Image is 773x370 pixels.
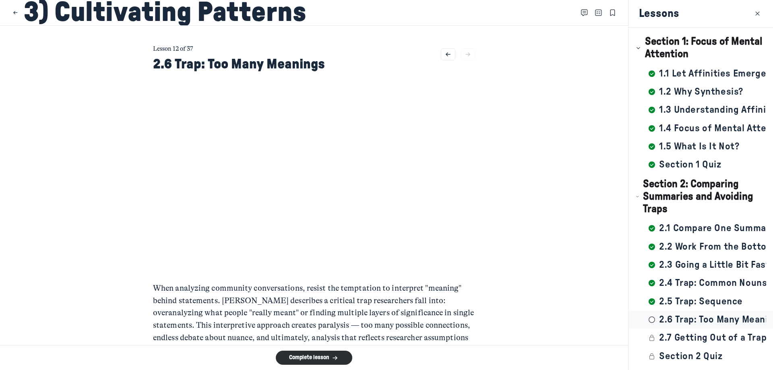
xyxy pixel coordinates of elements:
h3: Lessons [639,7,679,20]
a: 2.7 Getting Out of a Trap [628,329,773,347]
span: Lesson 12 of 37 [153,45,193,52]
button: Close [752,8,763,19]
h4: Section 2: Comparing Summaries and Avoiding Traps [643,178,766,215]
a: 2.4 Trap: Common Nouns [628,275,773,292]
a: Section 1 Quiz [628,156,773,174]
a: 2.1 Compare One Summary to Another [628,220,773,237]
button: Section 2: Comparing Summaries and Avoiding Traps [628,174,773,220]
a: 1.1 Let Affinities Emerge (Where We Want to End Up) [628,65,773,82]
h5: 2.1 Compare One Summary to Another [659,222,766,234]
a: 1.3 Understanding Affinities: Finding Patterns in Human Experience [628,101,773,119]
button: Bookmarks [607,8,618,18]
h5: 2.6 Trap: Too Many Meanings [659,314,766,326]
h5: 1.5 What Is It Not? [659,141,740,153]
a: 2.6 Trap: Too Many Meanings [628,311,773,328]
button: Go to previous lesson [441,48,455,60]
h5: 1.2 Why Synthesis? [659,86,743,98]
button: Section 1: Focus of Mental Attention [628,31,773,65]
h4: Section 1: Focus of Mental Attention [645,35,766,60]
a: 2.3 Going a Little Bit Faster [628,256,773,273]
p: When analyzing community conversations, resist the temptation to interpret "meaning" behind state... [153,282,475,357]
a: 2.2 Work From the Bottom Up [628,238,773,255]
button: Complete lesson [276,351,352,365]
h5: Section 2 Quiz [659,350,722,362]
a: 2.5 Trap: Sequence [628,293,773,310]
a: 1.4 Focus of Mental Attention [628,120,773,137]
h5: Section 1 Quiz [659,159,721,171]
h5: 2.3 Going a Little Bit Faster [659,259,766,271]
h5: 2.4 Trap: Common Nouns [659,277,766,289]
h5: 2.7 Getting Out of a Trap [659,332,766,344]
button: Open Table of contents [593,8,604,18]
a: 1.2 Why Synthesis? [628,83,773,100]
h5: 1.1 Let Affinities Emerge (Where We Want to End Up) [659,68,766,80]
button: Close Comments [579,8,590,18]
h5: 1.4 Focus of Mental Attention [659,122,766,134]
a: 1.5 What Is It Not? [628,138,773,155]
h5: 2.2 Work From the Bottom Up [659,241,766,253]
h5: 1.3 Understanding Affinities: Finding Patterns in Human Experience [659,104,766,116]
button: Close [10,8,21,18]
h2: 2.6 Trap: Too Many Meanings [153,56,325,72]
a: Section 2 Quiz [628,347,773,365]
h5: 2.5 Trap: Sequence [659,296,743,308]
